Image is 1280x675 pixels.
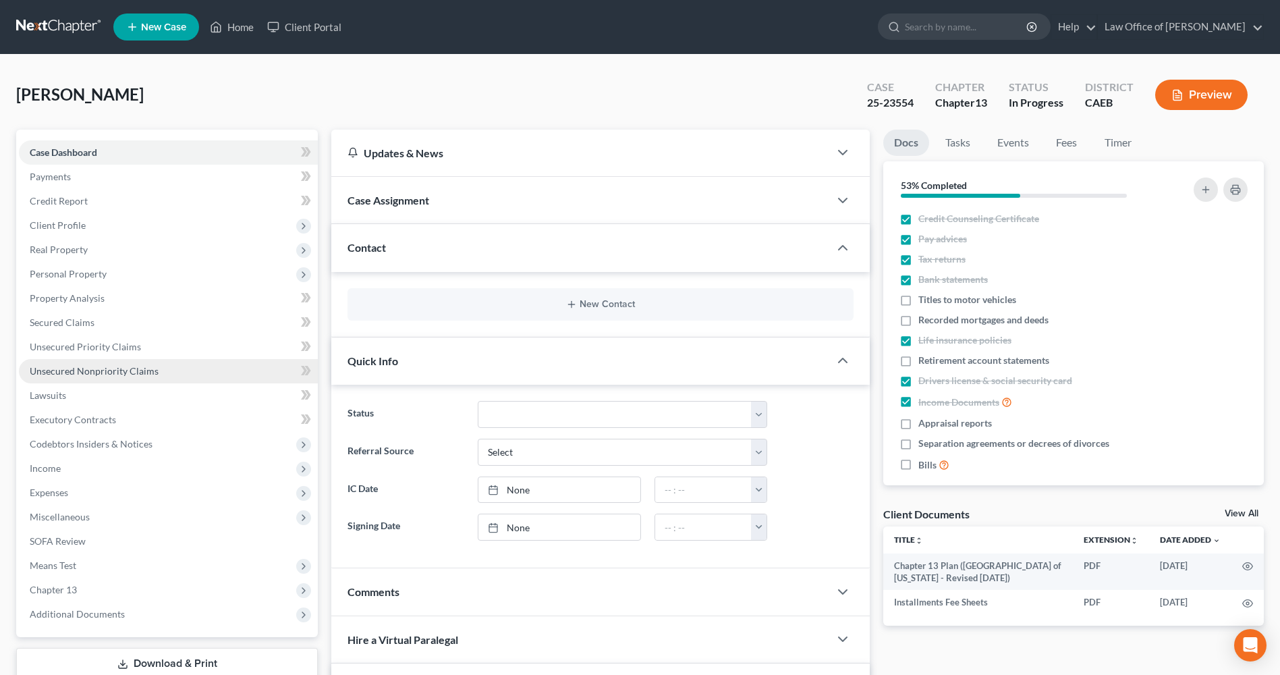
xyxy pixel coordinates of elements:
i: unfold_more [1130,537,1138,545]
span: Contact [347,241,386,254]
span: Lawsuits [30,389,66,401]
span: Separation agreements or decrees of divorces [918,437,1109,450]
i: unfold_more [915,537,923,545]
span: Tax returns [918,252,966,266]
button: New Contact [358,299,843,310]
label: Referral Source [341,439,470,466]
td: Chapter 13 Plan ([GEOGRAPHIC_DATA] of [US_STATE] - Revised [DATE]) [883,553,1073,591]
a: Timer [1094,130,1142,156]
input: Search by name... [905,14,1028,39]
span: Means Test [30,560,76,571]
a: Titleunfold_more [894,535,923,545]
span: Income [30,462,61,474]
a: Client Portal [260,15,348,39]
div: Updates & News [347,146,813,160]
span: Titles to motor vehicles [918,293,1016,306]
td: [DATE] [1149,553,1231,591]
span: Retirement account statements [918,354,1049,367]
a: Help [1051,15,1096,39]
label: Signing Date [341,514,470,541]
td: [DATE] [1149,590,1231,614]
a: Executory Contracts [19,408,318,432]
span: Expenses [30,487,68,498]
span: Executory Contracts [30,414,116,425]
a: Events [986,130,1040,156]
td: PDF [1073,553,1149,591]
a: Home [203,15,260,39]
span: Drivers license & social security card [918,374,1072,387]
a: Unsecured Priority Claims [19,335,318,359]
div: Status [1009,80,1063,95]
span: 13 [975,96,987,109]
label: IC Date [341,477,470,504]
div: 25-23554 [867,95,914,111]
div: Client Documents [883,507,970,521]
span: Credit Report [30,195,88,207]
span: Case Dashboard [30,146,97,158]
span: Secured Claims [30,317,94,328]
div: In Progress [1009,95,1063,111]
span: Additional Documents [30,608,125,620]
span: Personal Property [30,268,107,279]
a: Secured Claims [19,310,318,335]
input: -- : -- [655,477,752,503]
span: Hire a Virtual Paralegal [347,633,458,646]
span: Credit Counseling Certificate [918,212,1039,225]
a: SOFA Review [19,529,318,553]
div: Chapter [935,95,987,111]
span: Bank statements [918,273,988,286]
input: -- : -- [655,514,752,540]
span: Appraisal reports [918,416,992,430]
a: Payments [19,165,318,189]
span: Quick Info [347,354,398,367]
i: expand_more [1213,537,1221,545]
a: None [478,477,640,503]
span: SOFA Review [30,535,86,547]
a: View All [1225,509,1258,518]
a: Docs [883,130,929,156]
span: Property Analysis [30,292,105,304]
a: Lawsuits [19,383,318,408]
span: Miscellaneous [30,511,90,522]
span: Client Profile [30,219,86,231]
span: Bills [918,458,937,472]
span: Income Documents [918,396,999,409]
div: Open Intercom Messenger [1234,629,1267,661]
div: Case [867,80,914,95]
a: None [478,514,640,540]
td: Installments Fee Sheets [883,590,1073,614]
span: Recorded mortgages and deeds [918,313,1049,327]
span: Payments [30,171,71,182]
div: Chapter [935,80,987,95]
span: Life insurance policies [918,333,1011,347]
a: Law Office of [PERSON_NAME] [1098,15,1263,39]
button: Preview [1155,80,1248,110]
span: New Case [141,22,186,32]
a: Extensionunfold_more [1084,535,1138,545]
span: [PERSON_NAME] [16,84,144,104]
a: Unsecured Nonpriority Claims [19,359,318,383]
a: Tasks [935,130,981,156]
span: Case Assignment [347,194,429,207]
span: Codebtors Insiders & Notices [30,438,152,450]
span: Real Property [30,244,88,255]
label: Status [341,401,470,428]
span: Unsecured Priority Claims [30,341,141,352]
div: CAEB [1085,95,1134,111]
span: Comments [347,585,399,598]
td: PDF [1073,590,1149,614]
a: Credit Report [19,189,318,213]
a: Property Analysis [19,286,318,310]
span: Chapter 13 [30,584,77,595]
div: District [1085,80,1134,95]
a: Date Added expand_more [1160,535,1221,545]
span: Unsecured Nonpriority Claims [30,365,159,377]
span: Pay advices [918,232,967,246]
a: Case Dashboard [19,140,318,165]
a: Fees [1045,130,1088,156]
strong: 53% Completed [901,180,967,191]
